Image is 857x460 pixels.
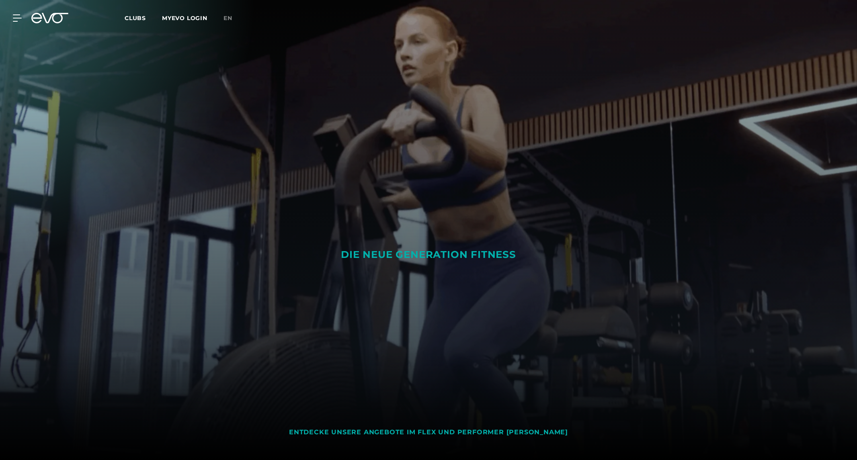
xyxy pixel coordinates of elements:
div: DIE NEUE GENERATION FITNESS [302,248,555,261]
span: en [223,14,232,22]
div: ENTDECKE UNSERE ANGEBOTE IM FLEX UND PERFORMER [PERSON_NAME] [289,428,568,437]
a: MYEVO LOGIN [162,14,207,22]
a: en [223,14,242,23]
span: Clubs [125,14,146,22]
a: Clubs [125,14,162,22]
